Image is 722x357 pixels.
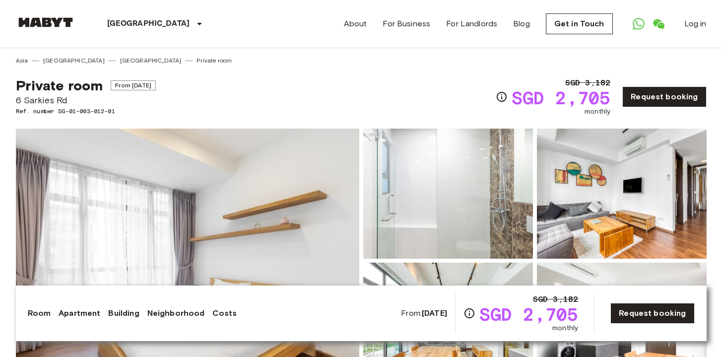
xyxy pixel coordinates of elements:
[496,91,508,103] svg: Check cost overview for full price breakdown. Please note that discounts apply to new joiners onl...
[479,305,578,323] span: SGD 2,705
[610,303,694,324] a: Request booking
[649,14,668,34] a: Open WeChat
[401,308,447,319] span: From:
[197,56,232,65] a: Private room
[622,86,706,107] a: Request booking
[108,307,139,319] a: Building
[59,307,100,319] a: Apartment
[684,18,707,30] a: Log in
[43,56,105,65] a: [GEOGRAPHIC_DATA]
[16,107,156,116] span: Ref. number SG-01-003-012-01
[120,56,182,65] a: [GEOGRAPHIC_DATA]
[16,94,156,107] span: 6 Sarkies Rd
[533,293,578,305] span: SGD 3,182
[344,18,367,30] a: About
[28,307,51,319] a: Room
[537,129,707,259] img: Picture of unit SG-01-003-012-01
[446,18,497,30] a: For Landlords
[363,129,533,259] img: Picture of unit SG-01-003-012-01
[107,18,190,30] p: [GEOGRAPHIC_DATA]
[16,77,103,94] span: Private room
[463,307,475,319] svg: Check cost overview for full price breakdown. Please note that discounts apply to new joiners onl...
[513,18,530,30] a: Blog
[147,307,205,319] a: Neighborhood
[422,308,447,318] b: [DATE]
[585,107,610,117] span: monthly
[629,14,649,34] a: Open WhatsApp
[512,89,610,107] span: SGD 2,705
[546,13,613,34] a: Get in Touch
[565,77,610,89] span: SGD 3,182
[111,80,156,90] span: From [DATE]
[552,323,578,333] span: monthly
[16,17,75,27] img: Habyt
[383,18,430,30] a: For Business
[16,56,28,65] a: Asia
[212,307,237,319] a: Costs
